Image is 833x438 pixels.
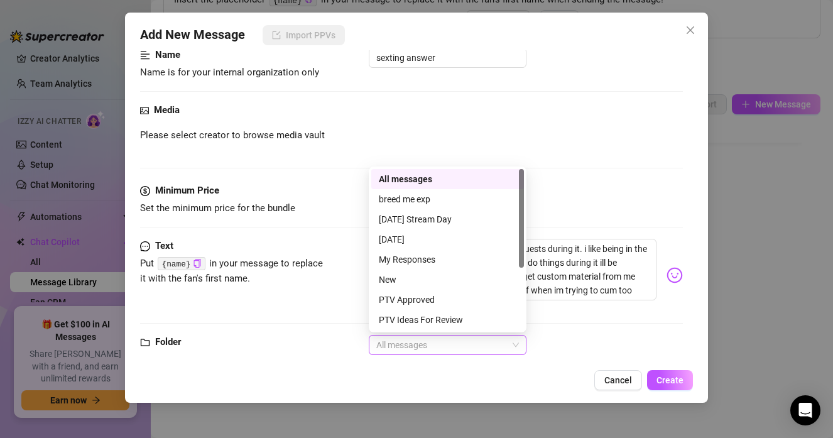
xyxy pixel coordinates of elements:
strong: Text [155,240,173,251]
button: Import PPVs [263,25,345,45]
div: My Responses [371,249,524,270]
span: Please select creator to browse media vault [140,128,325,143]
div: PTV Approved [371,290,524,310]
span: align-left [140,48,150,63]
strong: Minimum Price [155,185,219,196]
div: PTV Ideas For Review [379,313,516,327]
span: Add New Message [140,25,245,45]
div: My Responses [379,253,516,266]
span: dollar [140,183,150,199]
div: Open Intercom Messenger [790,395,820,425]
div: New [379,273,516,287]
div: breed me exp [379,192,516,206]
span: message [140,239,150,254]
strong: Folder [155,336,181,348]
div: January 18th Stream Day [371,209,524,229]
div: [DATE] [379,233,516,246]
span: Cancel [604,375,632,385]
div: All messages [371,169,524,189]
span: Close [680,25,700,35]
div: [DATE] Stream Day [379,212,516,226]
input: Enter a name [369,48,526,68]
span: picture [140,103,149,118]
div: breed me exp [371,189,524,209]
div: PTV Approved [379,293,516,307]
span: Set the minimum price for the bundle [140,202,295,214]
img: svg%3e [667,267,683,283]
strong: Name [155,49,180,60]
button: Create [647,370,693,390]
code: {name} [158,257,205,270]
button: Cancel [594,370,642,390]
span: All messages [376,336,519,354]
div: New [371,270,524,290]
span: Put in your message to replace it with the fan's first name. [140,258,324,284]
span: Name is for your internal organization only [140,67,319,78]
span: Create [656,375,683,385]
span: close [685,25,695,35]
span: folder [140,335,150,350]
strong: Media [154,104,180,116]
button: Close [680,20,700,40]
div: PTV Ideas For Review [371,310,524,330]
div: All messages [379,172,516,186]
div: June 2025 [371,229,524,249]
button: Click to Copy [193,259,201,268]
span: copy [193,259,201,267]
